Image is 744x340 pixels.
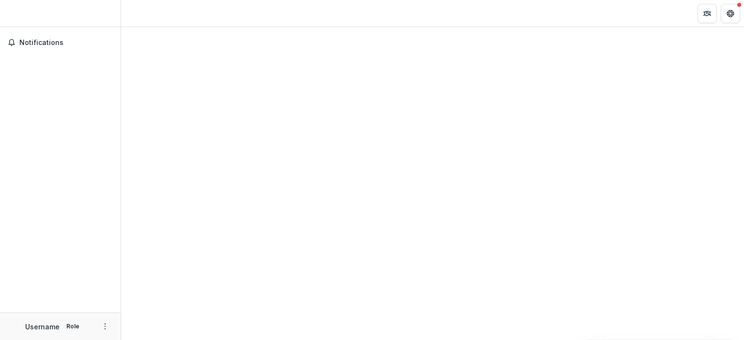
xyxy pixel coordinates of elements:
span: Notifications [19,39,113,47]
p: Role [63,322,82,331]
button: Partners [697,4,717,23]
button: More [99,321,111,332]
p: Username [25,322,60,332]
button: Get Help [721,4,740,23]
button: Notifications [4,35,117,50]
